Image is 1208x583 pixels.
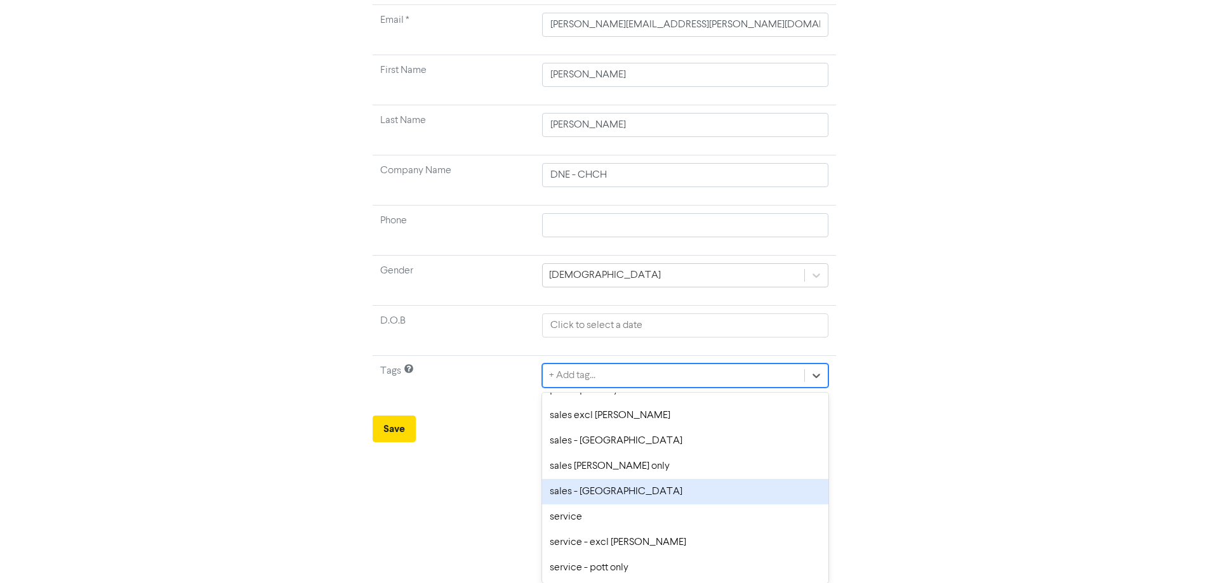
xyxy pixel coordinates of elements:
input: Click to select a date [542,313,828,337]
div: service [542,504,828,530]
td: First Name [373,55,535,105]
div: sales [PERSON_NAME] only [542,454,828,479]
button: Save [373,416,416,442]
div: sales excl [PERSON_NAME] [542,403,828,428]
div: service - pott only [542,555,828,580]
div: service - excl [PERSON_NAME] [542,530,828,555]
div: sales - [GEOGRAPHIC_DATA] [542,428,828,454]
td: Tags [373,356,535,406]
div: [DEMOGRAPHIC_DATA] [549,268,661,283]
td: D.O.B [373,306,535,356]
td: Phone [373,206,535,256]
div: + Add tag... [549,368,595,383]
td: Company Name [373,155,535,206]
td: Required [373,5,535,55]
td: Gender [373,256,535,306]
td: Last Name [373,105,535,155]
iframe: Chat Widget [1145,522,1208,583]
div: sales - [GEOGRAPHIC_DATA] [542,479,828,504]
